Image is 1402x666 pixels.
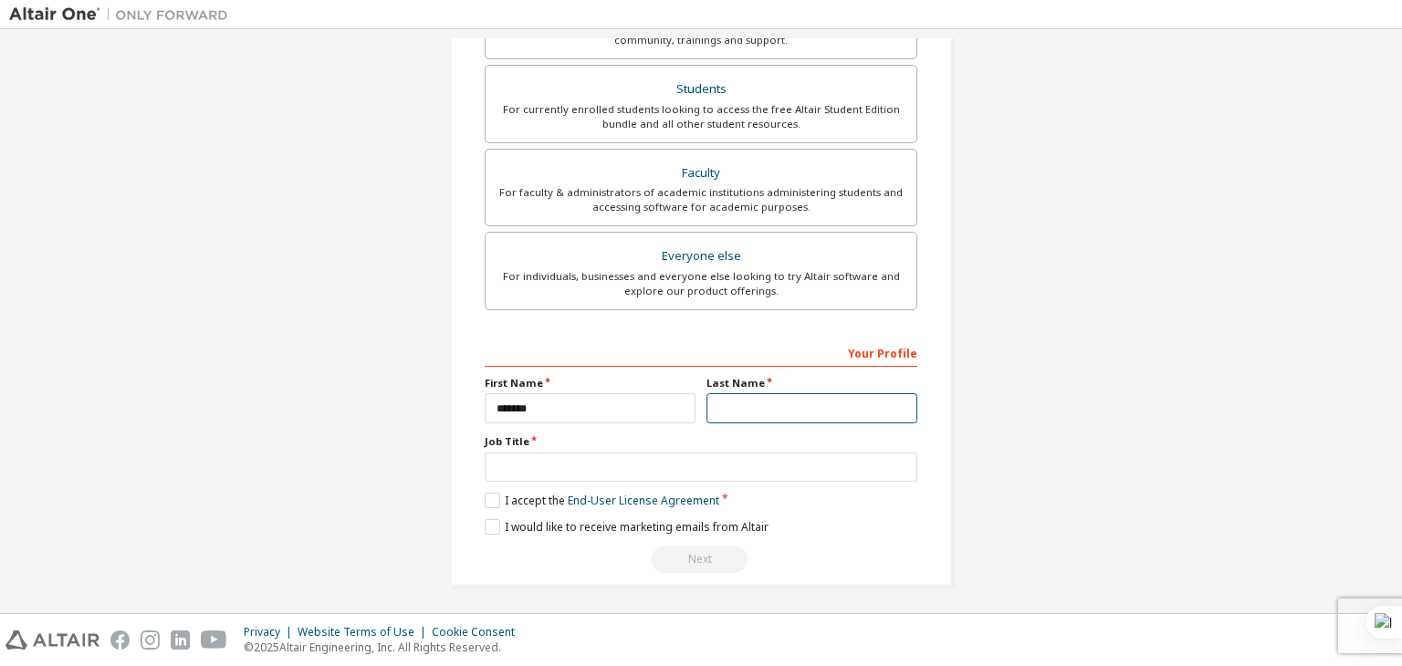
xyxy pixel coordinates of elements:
[432,625,526,640] div: Cookie Consent
[568,493,719,508] a: End-User License Agreement
[110,630,130,650] img: facebook.svg
[9,5,237,24] img: Altair One
[171,630,190,650] img: linkedin.svg
[497,77,905,102] div: Students
[497,185,905,214] div: For faculty & administrators of academic institutions administering students and accessing softwa...
[497,102,905,131] div: For currently enrolled students looking to access the free Altair Student Edition bundle and all ...
[485,546,917,573] div: Read and acccept EULA to continue
[244,640,526,655] p: © 2025 Altair Engineering, Inc. All Rights Reserved.
[497,161,905,186] div: Faculty
[5,630,99,650] img: altair_logo.svg
[706,376,917,390] label: Last Name
[497,269,905,298] div: For individuals, businesses and everyone else looking to try Altair software and explore our prod...
[244,625,298,640] div: Privacy
[298,625,432,640] div: Website Terms of Use
[141,630,160,650] img: instagram.svg
[485,376,696,390] label: First Name
[485,519,769,535] label: I would like to receive marketing emails from Altair
[201,630,227,650] img: youtube.svg
[497,244,905,269] div: Everyone else
[485,493,719,508] label: I accept the
[485,338,917,367] div: Your Profile
[485,434,917,449] label: Job Title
